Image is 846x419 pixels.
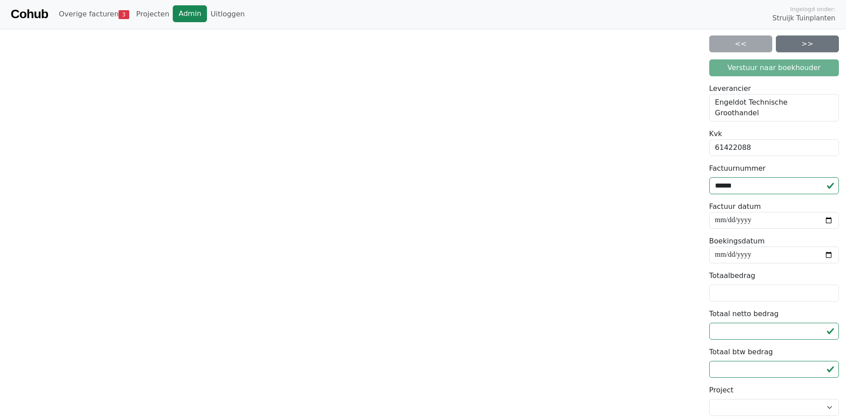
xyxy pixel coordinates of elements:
span: 3 [119,10,129,19]
label: Factuur datum [709,201,761,212]
span: Ingelogd onder: [790,5,835,13]
label: Project [709,385,734,396]
label: Factuurnummer [709,163,766,174]
a: Overige facturen3 [55,5,132,23]
label: Boekingsdatum [709,236,765,247]
span: Struijk Tuinplanten [772,13,835,23]
label: Kvk [709,129,722,139]
a: Admin [173,5,207,22]
a: Projecten [133,5,173,23]
label: Totaalbedrag [709,270,755,281]
label: Totaal btw bedrag [709,347,773,357]
a: Cohub [11,4,48,25]
a: Uitloggen [207,5,248,23]
label: Totaal netto bedrag [709,309,778,319]
div: 61422088 [709,139,839,156]
label: Leverancier [709,83,751,94]
a: >> [776,35,839,52]
div: Engeldot Technische Groothandel [709,94,839,121]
